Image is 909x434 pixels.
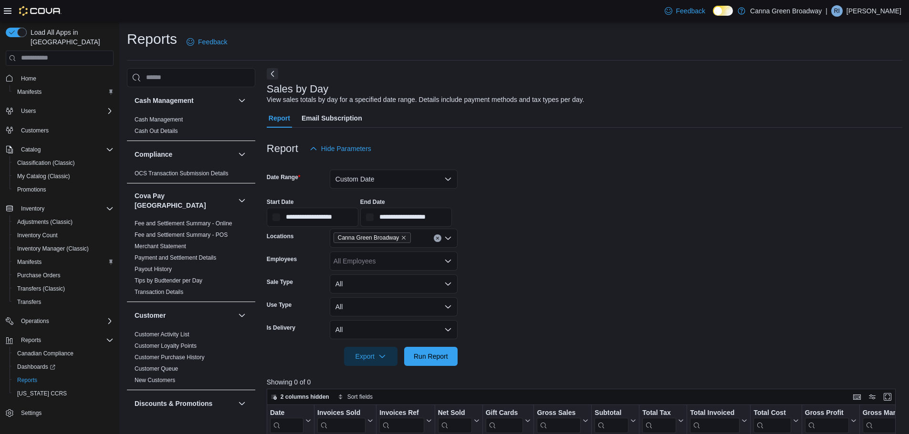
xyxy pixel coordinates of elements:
[135,365,178,373] span: Customer Queue
[17,144,114,155] span: Catalog
[135,377,175,384] a: New Customers
[267,208,358,227] input: Press the down key to open a popover containing a calendar.
[135,232,228,238] a: Fee and Settlement Summary - POS
[135,170,229,177] a: OCS Transaction Submission Details
[135,288,183,296] span: Transaction Details
[17,186,46,193] span: Promotions
[805,408,849,417] div: Gross Profit
[17,390,67,397] span: [US_STATE] CCRS
[317,408,373,433] button: Invoices Sold
[831,5,843,17] div: Raven Irwin
[21,336,41,344] span: Reports
[10,85,117,99] button: Manifests
[414,352,448,361] span: Run Report
[135,150,172,159] h3: Compliance
[21,317,49,325] span: Operations
[17,315,53,327] button: Operations
[485,408,531,433] button: Gift Cards
[317,408,366,417] div: Invoices Sold
[267,391,333,403] button: 2 columns hidden
[135,128,178,134] a: Cash Out Details
[350,347,392,366] span: Export
[13,243,114,254] span: Inventory Manager (Classic)
[267,377,902,387] p: Showing 0 of 0
[2,314,117,328] button: Operations
[267,278,293,286] label: Sale Type
[713,6,733,16] input: Dark Mode
[27,28,114,47] span: Load All Apps in [GEOGRAPHIC_DATA]
[485,408,523,417] div: Gift Cards
[135,331,189,338] span: Customer Activity List
[13,270,114,281] span: Purchase Orders
[13,184,114,195] span: Promotions
[360,198,385,206] label: End Date
[434,234,441,242] button: Clear input
[21,205,44,212] span: Inventory
[13,230,114,241] span: Inventory Count
[750,5,822,17] p: Canna Green Broadway
[10,347,117,360] button: Canadian Compliance
[17,105,114,117] span: Users
[183,32,231,51] a: Feedback
[401,235,407,241] button: Remove Canna Green Broadway from selection in this group
[267,255,297,263] label: Employees
[321,144,371,153] span: Hide Parameters
[17,144,44,155] button: Catalog
[676,6,705,16] span: Feedback
[13,230,62,241] a: Inventory Count
[236,310,248,321] button: Customer
[13,348,114,359] span: Canadian Compliance
[267,301,292,309] label: Use Type
[17,203,48,214] button: Inventory
[17,172,70,180] span: My Catalog (Classic)
[2,333,117,347] button: Reports
[379,408,424,433] div: Invoices Ref
[834,5,840,17] span: RI
[127,168,255,183] div: Compliance
[882,391,893,403] button: Enter fullscreen
[17,72,114,84] span: Home
[135,265,172,273] span: Payout History
[17,272,61,279] span: Purchase Orders
[642,408,676,433] div: Total Tax
[13,216,76,228] a: Adjustments (Classic)
[135,254,216,261] a: Payment and Settlement Details
[690,408,740,433] div: Total Invoiced
[267,95,585,105] div: View sales totals by day for a specified date range. Details include payment methods and tax type...
[13,171,114,182] span: My Catalog (Classic)
[661,1,709,20] a: Feedback
[135,311,166,320] h3: Customer
[13,86,114,98] span: Manifests
[2,104,117,118] button: Users
[753,408,791,433] div: Total Cost
[13,216,114,228] span: Adjustments (Classic)
[17,334,45,346] button: Reports
[13,256,114,268] span: Manifests
[135,399,234,408] button: Discounts & Promotions
[135,96,234,105] button: Cash Management
[127,329,255,390] div: Customer
[135,150,234,159] button: Compliance
[17,334,114,346] span: Reports
[13,171,74,182] a: My Catalog (Classic)
[135,127,178,135] span: Cash Out Details
[595,408,636,433] button: Subtotal
[13,283,69,294] a: Transfers (Classic)
[135,96,194,105] h3: Cash Management
[10,183,117,196] button: Promotions
[17,125,52,136] a: Customers
[2,123,117,137] button: Customers
[10,373,117,387] button: Reports
[236,195,248,206] button: Cova Pay [GEOGRAPHIC_DATA]
[10,282,117,295] button: Transfers (Classic)
[306,139,375,158] button: Hide Parameters
[21,409,42,417] span: Settings
[13,361,59,373] a: Dashboards
[135,343,197,349] a: Customer Loyalty Points
[13,256,45,268] a: Manifests
[17,232,58,239] span: Inventory Count
[2,406,117,420] button: Settings
[17,258,42,266] span: Manifests
[690,408,740,417] div: Total Invoiced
